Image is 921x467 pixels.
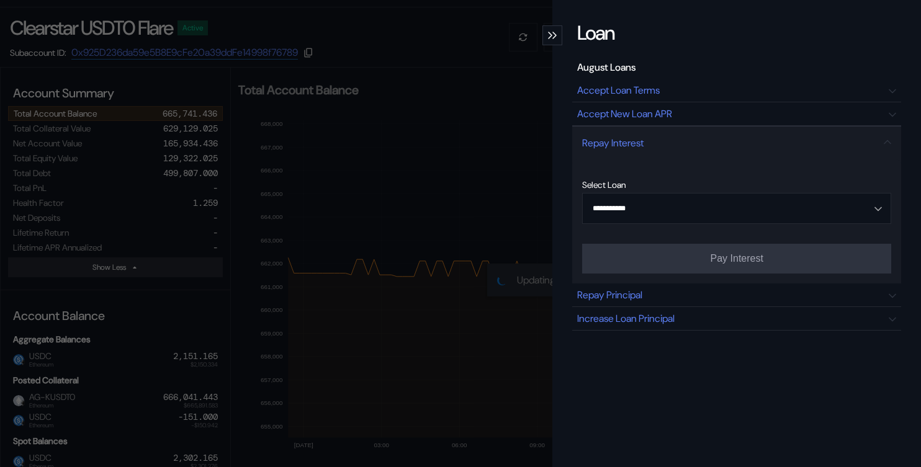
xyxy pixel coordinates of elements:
div: Select Loan [582,179,891,190]
div: Accept New Loan APR [577,107,672,120]
div: Repay Principal [577,288,642,301]
div: August Loans [577,61,636,74]
div: Accept Loan Terms [577,84,660,97]
div: Loan [577,20,614,46]
div: Increase Loan Principal [577,312,675,325]
button: Pay Interest [582,244,891,274]
div: Repay Interest [582,136,644,149]
button: Open menu [582,193,891,224]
